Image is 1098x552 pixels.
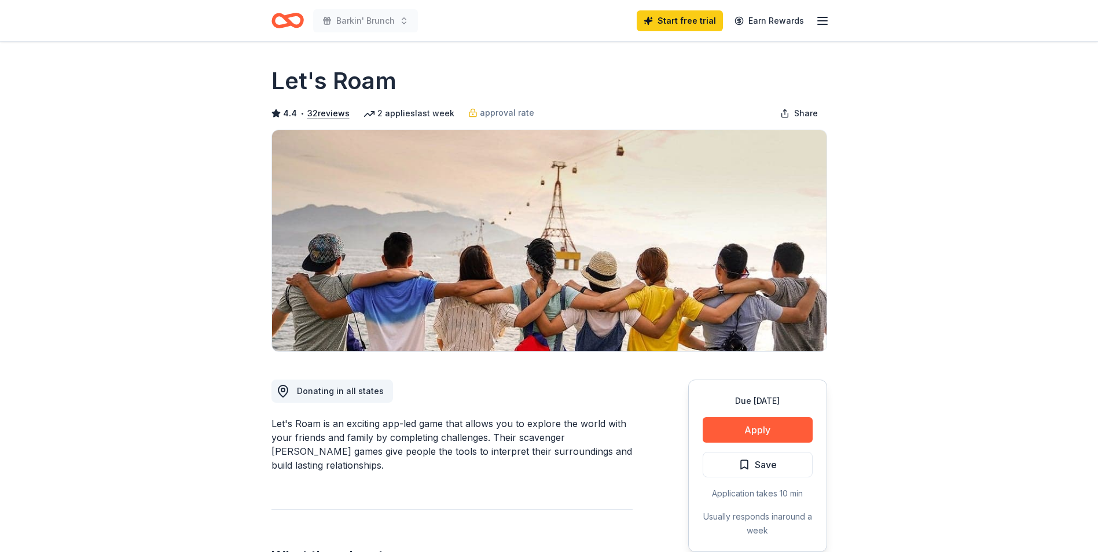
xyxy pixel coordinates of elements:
[637,10,723,31] a: Start free trial
[271,7,304,34] a: Home
[703,452,813,477] button: Save
[703,487,813,501] div: Application takes 10 min
[703,510,813,538] div: Usually responds in around a week
[468,106,534,120] a: approval rate
[755,457,777,472] span: Save
[703,394,813,408] div: Due [DATE]
[480,106,534,120] span: approval rate
[297,386,384,396] span: Donating in all states
[271,417,633,472] div: Let's Roam is an exciting app-led game that allows you to explore the world with your friends and...
[313,9,418,32] button: Barkin' Brunch
[728,10,811,31] a: Earn Rewards
[771,102,827,125] button: Share
[272,130,827,351] img: Image for Let's Roam
[703,417,813,443] button: Apply
[307,106,350,120] button: 32reviews
[271,65,396,97] h1: Let's Roam
[300,109,304,118] span: •
[363,106,454,120] div: 2 applies last week
[336,14,395,28] span: Barkin' Brunch
[794,106,818,120] span: Share
[283,106,297,120] span: 4.4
